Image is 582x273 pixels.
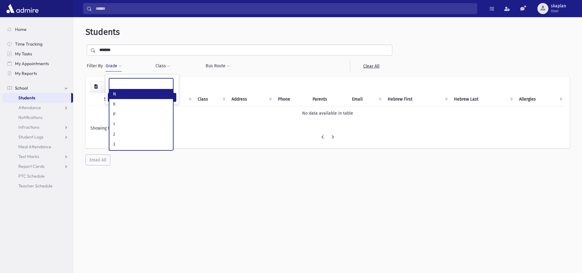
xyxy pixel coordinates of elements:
span: skaplan [551,4,566,9]
a: Test Marks [2,152,73,161]
th: Class: activate to sort column ascending [194,92,228,106]
span: Home [15,27,27,32]
a: Student Logs [2,132,73,142]
a: Meal Attendance [2,142,73,152]
button: Filter [108,93,176,102]
div: Showing 0 to 0 of 0 entries [90,125,565,131]
a: Time Tracking [2,39,73,49]
span: User [551,9,566,13]
span: School [15,85,28,91]
span: My Appointments [15,61,49,66]
th: Address: activate to sort column ascending [228,92,274,106]
span: Students [18,95,35,101]
span: Test Marks [18,154,39,159]
span: Students [86,27,120,37]
th: Hebrew Last: activate to sort column ascending [450,92,516,106]
li: 3 [109,139,173,149]
a: Notifications [2,113,73,122]
span: Notifications [18,115,42,120]
span: Filter By [87,63,105,69]
span: My Tasks [15,51,32,57]
a: Teacher Schedule [2,181,73,191]
a: School [2,83,73,93]
span: My Reports [15,71,37,76]
span: Teacher Schedule [18,183,53,189]
span: Student Logs [18,134,43,140]
li: K [109,99,173,109]
td: No data available in table [90,106,565,120]
span: Report Cards [18,164,44,169]
th: Phone [274,92,309,106]
li: 1 [109,119,173,129]
span: Infractions [18,124,39,130]
button: Email All [86,154,110,165]
button: CSV [90,81,102,92]
li: 2 [109,129,173,139]
span: Time Tracking [15,41,42,47]
img: AdmirePro [5,2,40,15]
input: Search [92,3,477,14]
a: My Appointments [2,59,73,68]
th: Hebrew First: activate to sort column ascending [384,92,450,106]
li: P [109,109,173,119]
span: Meal Attendance [18,144,51,149]
a: My Reports [2,68,73,78]
button: Print [101,81,114,92]
th: Allergies: activate to sort column ascending [515,92,565,106]
li: N [109,89,173,99]
a: Students [2,93,71,103]
a: Clear All [350,61,392,72]
a: Report Cards [2,161,73,171]
button: Grade [105,61,122,72]
span: PTC Schedule [18,173,45,179]
span: Attendance [18,105,41,110]
li: 4 [109,149,173,160]
a: Attendance [2,103,73,113]
a: PTC Schedule [2,171,73,181]
a: Home [2,24,73,34]
button: Class [155,61,170,72]
th: Parents [309,92,348,106]
a: My Tasks [2,49,73,59]
button: Bus Route [205,61,230,72]
th: Email: activate to sort column ascending [348,92,384,106]
a: Infractions [2,122,73,132]
th: Student: activate to sort column descending [101,92,147,106]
